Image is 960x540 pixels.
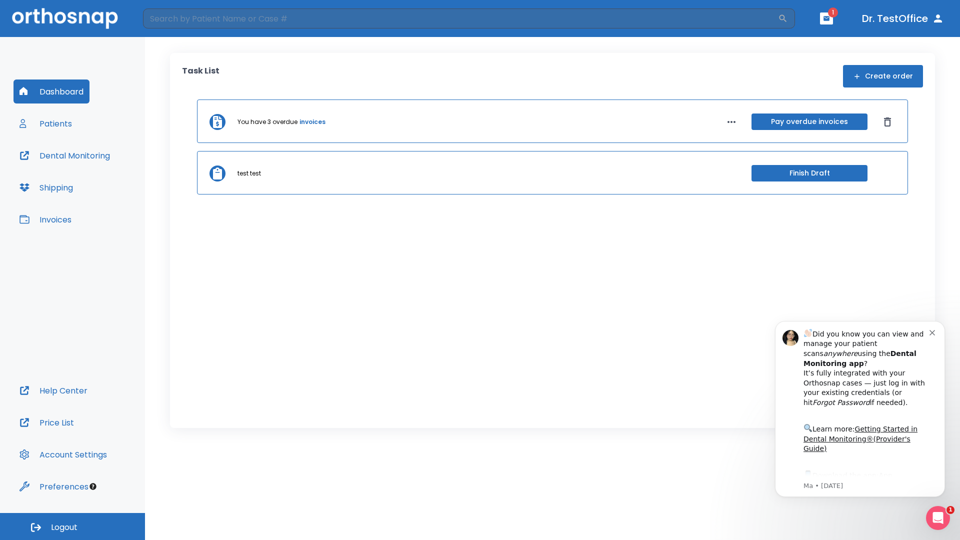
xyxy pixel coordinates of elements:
[760,306,960,513] iframe: Intercom notifications message
[926,506,950,530] iframe: Intercom live chat
[13,175,79,199] button: Shipping
[879,114,895,130] button: Dismiss
[13,474,94,498] button: Preferences
[43,165,132,183] a: App Store
[43,163,169,214] div: Download the app: | ​ Let us know if you need help getting started!
[299,117,325,126] a: invoices
[88,482,97,491] div: Tooltip anchor
[13,111,78,135] button: Patients
[12,8,118,28] img: Orthosnap
[13,207,77,231] button: Invoices
[169,21,177,29] button: Dismiss notification
[43,175,169,184] p: Message from Ma, sent 3w ago
[143,8,778,28] input: Search by Patient Name or Case #
[237,169,261,178] p: test test
[13,79,89,103] button: Dashboard
[858,9,948,27] button: Dr. TestOffice
[946,506,954,514] span: 1
[13,143,116,167] button: Dental Monitoring
[843,65,923,87] button: Create order
[182,65,219,87] p: Task List
[51,522,77,533] span: Logout
[13,442,113,466] button: Account Settings
[237,117,297,126] p: You have 3 overdue
[751,165,867,181] button: Finish Draft
[13,378,93,402] button: Help Center
[751,113,867,130] button: Pay overdue invoices
[13,410,80,434] button: Price List
[828,7,838,17] span: 1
